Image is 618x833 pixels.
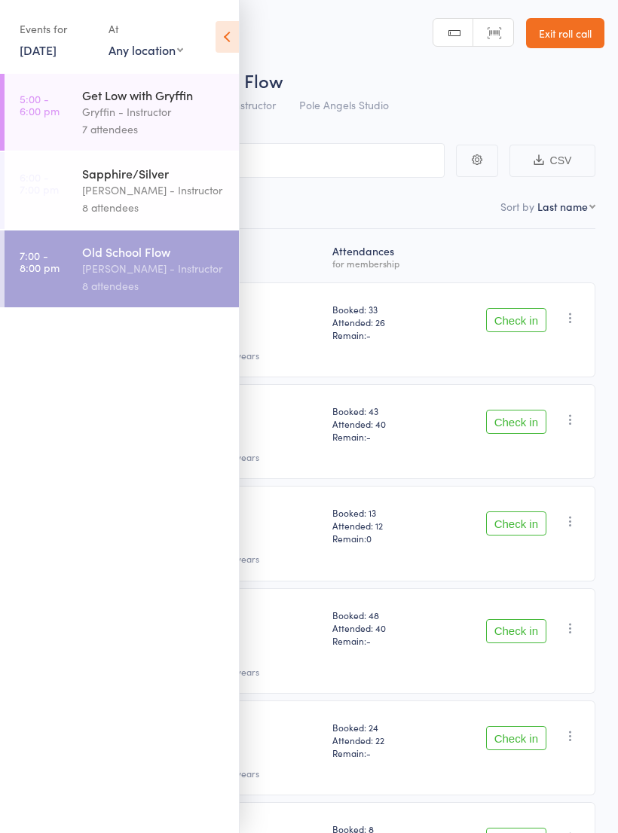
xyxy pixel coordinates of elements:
[486,619,546,643] button: Check in
[332,621,430,634] span: Attended: 40
[332,303,430,316] span: Booked: 33
[332,430,430,443] span: Remain:
[20,171,59,195] time: 6:00 - 7:00 pm
[526,18,604,48] a: Exit roll call
[109,17,183,41] div: At
[332,721,430,734] span: Booked: 24
[537,199,588,214] div: Last name
[366,746,371,759] span: -
[332,328,430,341] span: Remain:
[82,165,226,182] div: Sapphire/Silver
[332,506,430,519] span: Booked: 13
[82,260,226,277] div: [PERSON_NAME] - Instructor
[332,417,430,430] span: Attended: 40
[332,316,430,328] span: Attended: 26
[5,152,239,229] a: 6:00 -7:00 pmSapphire/Silver[PERSON_NAME] - Instructor8 attendees
[500,199,534,214] label: Sort by
[366,532,372,545] span: 0
[82,243,226,260] div: Old School Flow
[509,145,595,177] button: CSV
[332,519,430,532] span: Attended: 12
[82,182,226,199] div: [PERSON_NAME] - Instructor
[332,258,430,268] div: for membership
[109,41,183,58] div: Any location
[20,17,93,41] div: Events for
[20,93,60,117] time: 5:00 - 6:00 pm
[82,87,226,103] div: Get Low with Gryffin
[332,746,430,759] span: Remain:
[332,609,430,621] span: Booked: 48
[366,328,371,341] span: -
[326,236,436,276] div: Atten­dances
[332,532,430,545] span: Remain:
[486,410,546,434] button: Check in
[82,121,226,138] div: 7 attendees
[332,734,430,746] span: Attended: 22
[82,199,226,216] div: 8 attendees
[82,103,226,121] div: Gryffin - Instructor
[5,230,239,307] a: 7:00 -8:00 pmOld School Flow[PERSON_NAME] - Instructor8 attendees
[20,41,57,58] a: [DATE]
[366,634,371,647] span: -
[299,97,389,112] span: Pole Angels Studio
[332,634,430,647] span: Remain:
[5,74,239,151] a: 5:00 -6:00 pmGet Low with GryffinGryffin - Instructor7 attendees
[486,308,546,332] button: Check in
[332,404,430,417] span: Booked: 43
[486,726,546,750] button: Check in
[20,249,60,273] time: 7:00 - 8:00 pm
[82,277,226,294] div: 8 attendees
[366,430,371,443] span: -
[486,511,546,535] button: Check in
